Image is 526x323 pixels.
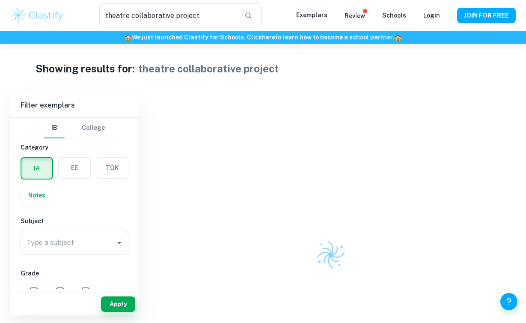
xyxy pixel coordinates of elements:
button: TOK [96,158,128,178]
button: EE [59,158,90,178]
span: 7 [42,287,46,296]
a: Login [423,12,440,19]
h6: Grade [21,269,128,278]
button: JOIN FOR FREE [457,8,516,23]
span: 🏫 [394,34,401,41]
a: here [262,34,275,41]
button: IB [44,118,65,138]
span: 6 [68,287,72,296]
span: 5 [94,287,98,296]
h1: Showing results for: [36,61,135,76]
h6: Subject [21,216,128,226]
button: Help and Feedback [500,293,517,310]
button: IA [21,158,52,179]
p: Exemplars [296,10,327,20]
img: Clastify logo [314,238,348,272]
h6: Category [21,143,128,152]
button: Open [113,237,125,249]
p: Review [345,11,365,21]
img: Clastify logo [10,7,65,24]
h6: Filter exemplars [10,93,139,117]
input: Search for any exemplars... [99,3,238,27]
div: Filter type choice [44,118,105,138]
button: College [82,118,105,138]
h6: We just launched Clastify for Schools. Click to learn how to become a school partner. [2,33,524,42]
button: Apply [101,296,135,312]
button: Notes [21,185,53,206]
h1: theatre collaborative project [138,61,279,76]
span: 🏫 [125,34,132,41]
a: Schools [382,12,406,19]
